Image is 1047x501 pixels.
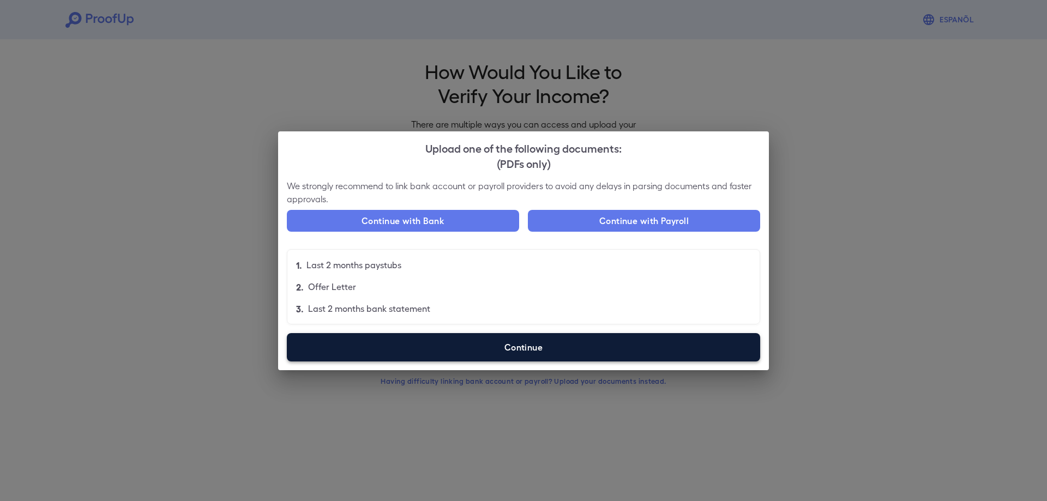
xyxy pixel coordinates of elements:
p: We strongly recommend to link bank account or payroll providers to avoid any delays in parsing do... [287,179,760,206]
div: (PDFs only) [287,155,760,171]
button: Continue with Bank [287,210,519,232]
p: Last 2 months bank statement [308,302,430,315]
label: Continue [287,333,760,361]
p: Last 2 months paystubs [306,258,401,271]
button: Continue with Payroll [528,210,760,232]
p: 3. [296,302,304,315]
p: 2. [296,280,304,293]
p: Offer Letter [308,280,356,293]
h2: Upload one of the following documents: [278,131,769,179]
p: 1. [296,258,302,271]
